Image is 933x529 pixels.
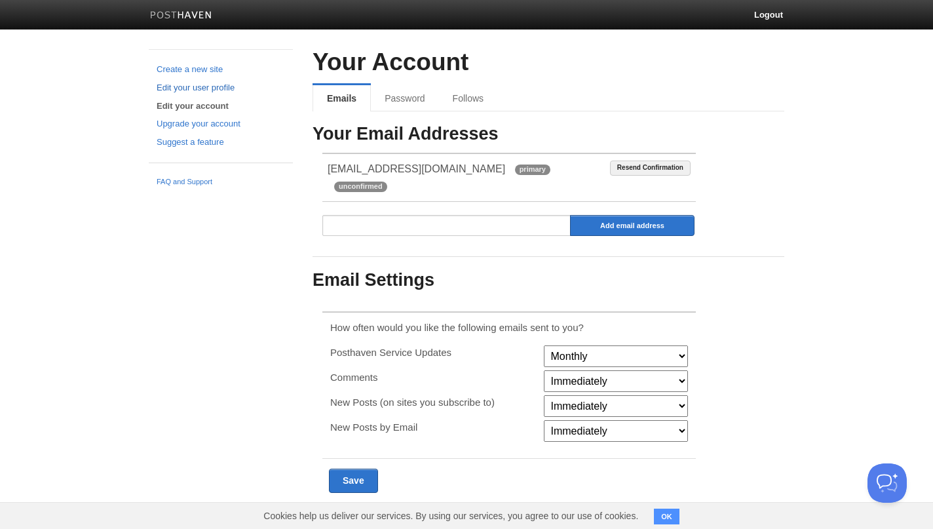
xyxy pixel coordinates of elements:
[157,81,285,95] a: Edit your user profile
[250,503,651,529] span: Cookies help us deliver our services. By using our services, you agree to our use of cookies.
[654,509,679,524] button: OK
[439,85,497,111] a: Follows
[867,463,907,503] iframe: Help Scout Beacon - Open
[157,100,285,113] a: Edit your account
[150,11,212,21] img: Posthaven-bar
[570,215,695,236] input: Add email address
[157,176,285,188] a: FAQ and Support
[157,117,285,131] a: Upgrade your account
[328,163,505,174] span: [EMAIL_ADDRESS][DOMAIN_NAME]
[313,271,784,290] h3: Email Settings
[313,49,784,76] h2: Your Account
[313,125,784,144] h3: Your Email Addresses
[313,85,371,111] a: Emails
[330,321,688,334] p: How often would you like the following emails sent to you?
[610,161,691,176] a: Resend Confirmation
[371,85,438,111] a: Password
[330,370,535,384] p: Comments
[157,136,285,149] a: Suggest a feature
[157,63,285,77] a: Create a new site
[334,182,387,192] span: unconfirmed
[330,345,535,359] p: Posthaven Service Updates
[330,395,535,409] p: New Posts (on sites you subscribe to)
[329,469,378,493] input: Save
[515,165,550,175] span: primary
[330,420,535,434] p: New Posts by Email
